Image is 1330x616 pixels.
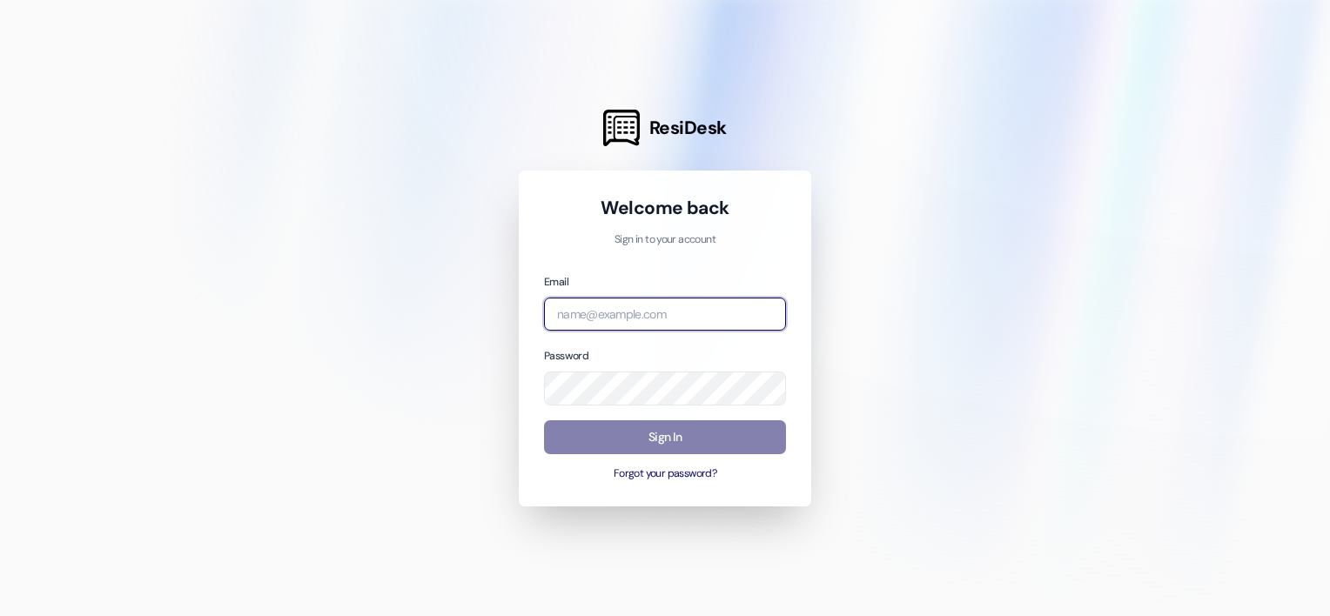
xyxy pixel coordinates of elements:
[544,232,786,248] p: Sign in to your account
[544,420,786,454] button: Sign In
[544,275,568,289] label: Email
[544,196,786,220] h1: Welcome back
[544,466,786,482] button: Forgot your password?
[544,298,786,331] input: name@example.com
[544,349,588,363] label: Password
[649,116,727,140] span: ResiDesk
[603,110,640,146] img: ResiDesk Logo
